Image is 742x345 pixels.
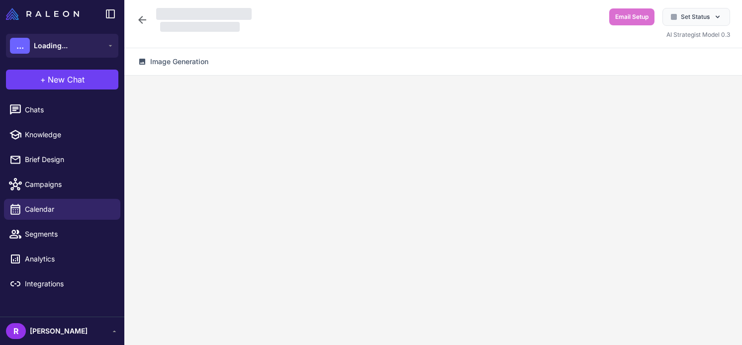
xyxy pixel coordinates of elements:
[6,323,26,339] div: R
[6,70,118,89] button: +New Chat
[6,34,118,58] button: ...Loading...
[25,278,112,289] span: Integrations
[4,224,120,245] a: Segments
[25,179,112,190] span: Campaigns
[4,124,120,145] a: Knowledge
[150,56,208,67] span: Image Generation
[25,129,112,140] span: Knowledge
[25,154,112,165] span: Brief Design
[4,199,120,220] a: Calendar
[4,249,120,269] a: Analytics
[132,52,214,71] button: Image Generation
[10,38,30,54] div: ...
[609,8,654,25] button: Email Setup
[25,204,112,215] span: Calendar
[4,99,120,120] a: Chats
[615,12,649,21] span: Email Setup
[4,174,120,195] a: Campaigns
[6,8,79,20] img: Raleon Logo
[666,31,730,38] span: AI Strategist Model 0.3
[48,74,85,86] span: New Chat
[4,149,120,170] a: Brief Design
[25,229,112,240] span: Segments
[4,273,120,294] a: Integrations
[25,104,112,115] span: Chats
[40,74,46,86] span: +
[681,12,710,21] span: Set Status
[25,254,112,264] span: Analytics
[30,326,88,337] span: [PERSON_NAME]
[34,40,68,51] span: Loading...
